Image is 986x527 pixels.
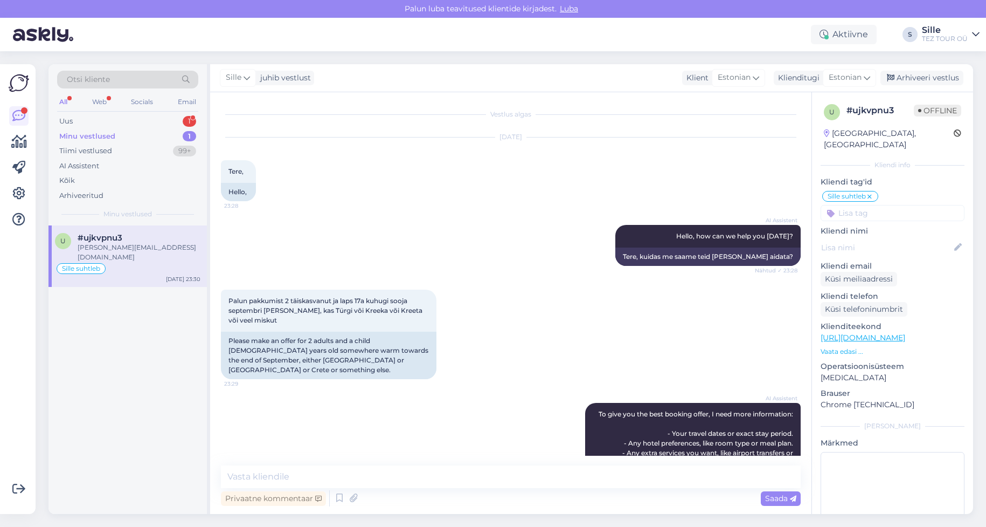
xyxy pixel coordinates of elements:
p: Kliendi telefon [821,291,964,302]
div: S [902,27,918,42]
p: Kliendi email [821,261,964,272]
div: Sille [922,26,968,35]
div: Aktiivne [811,25,877,44]
p: Klienditeekond [821,321,964,332]
div: Privaatne kommentaar [221,491,326,506]
p: [MEDICAL_DATA] [821,372,964,384]
div: Uus [59,116,73,127]
span: AI Assistent [757,394,797,402]
a: [URL][DOMAIN_NAME] [821,333,905,343]
span: Otsi kliente [67,74,110,85]
div: Socials [129,95,155,109]
div: Kliendi info [821,160,964,170]
div: Email [176,95,198,109]
span: To give you the best booking offer, I need more information: - Your travel dates or exact stay pe... [599,410,795,486]
div: [DATE] [221,132,801,142]
span: Estonian [829,72,862,84]
div: 1 [183,116,196,127]
span: Sille suhtleb [828,193,866,200]
a: SilleTEZ TOUR OÜ [922,26,980,43]
div: 99+ [173,146,196,156]
span: Estonian [718,72,751,84]
div: Klient [682,72,709,84]
span: u [829,108,835,116]
span: Nähtud ✓ 23:28 [755,266,797,275]
span: Offline [914,105,961,117]
div: 1 [183,131,196,142]
span: Minu vestlused [103,209,152,219]
div: Hello, [221,183,256,201]
span: Luba [557,4,581,13]
p: Märkmed [821,437,964,449]
span: AI Assistent [757,216,797,224]
img: Askly Logo [9,73,29,93]
div: Klienditugi [774,72,820,84]
p: Vaata edasi ... [821,347,964,357]
div: Web [90,95,109,109]
span: #ujkvpnu3 [78,233,122,243]
div: Kõik [59,175,75,186]
div: # ujkvpnu3 [846,104,914,117]
div: TEZ TOUR OÜ [922,35,968,43]
p: Kliendi tag'id [821,176,964,188]
span: u [60,237,66,245]
div: Küsi telefoninumbrit [821,302,907,317]
input: Lisa tag [821,205,964,221]
span: 23:29 [224,380,265,388]
div: Tiimi vestlused [59,146,112,156]
span: Palun pakkumist 2 täiskasvanut ja laps 17a kuhugi sooja septembri [PERSON_NAME], kas Türgi või Kr... [228,297,424,324]
p: Kliendi nimi [821,225,964,237]
div: Arhiveeritud [59,190,103,201]
div: Minu vestlused [59,131,115,142]
p: Chrome [TECHNICAL_ID] [821,399,964,410]
span: Hello, how can we help you [DATE]? [676,232,793,240]
div: Vestlus algas [221,109,801,119]
span: Sille suhtleb [62,265,100,272]
span: Saada [765,494,796,503]
p: Brauser [821,388,964,399]
p: Operatsioonisüsteem [821,361,964,372]
div: Tere, kuidas me saame teid [PERSON_NAME] aidata? [615,248,801,266]
div: Please make an offer for 2 adults and a child [DEMOGRAPHIC_DATA] years old somewhere warm towards... [221,332,436,379]
div: juhib vestlust [256,72,311,84]
span: Sille [226,72,241,84]
div: [DATE] 23:30 [166,275,200,283]
input: Lisa nimi [821,242,952,254]
div: AI Assistent [59,161,99,172]
div: [PERSON_NAME][EMAIL_ADDRESS][DOMAIN_NAME] [78,243,200,262]
span: Tere, [228,167,244,175]
div: Arhiveeri vestlus [880,71,963,85]
div: Küsi meiliaadressi [821,272,897,286]
span: 23:28 [224,202,265,210]
div: All [57,95,70,109]
div: [PERSON_NAME] [821,421,964,431]
div: [GEOGRAPHIC_DATA], [GEOGRAPHIC_DATA] [824,128,954,150]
